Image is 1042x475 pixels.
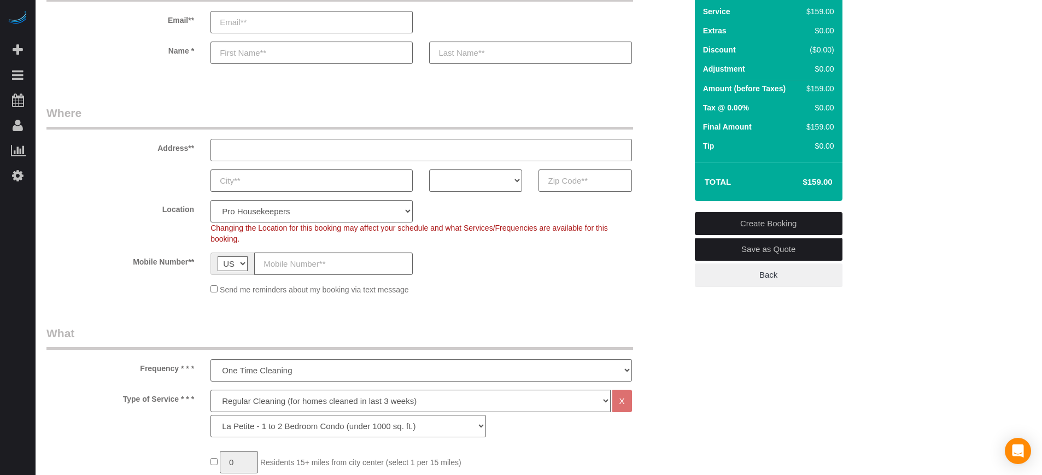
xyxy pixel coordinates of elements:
[220,285,409,294] span: Send me reminders about my booking via text message
[260,458,461,467] span: Residents 15+ miles from city center (select 1 per 15 miles)
[703,102,749,113] label: Tax @ 0.00%
[695,212,842,235] a: Create Booking
[802,6,834,17] div: $159.00
[429,42,631,64] input: Last Name**
[210,42,413,64] input: First Name**
[802,25,834,36] div: $0.00
[538,169,631,192] input: Zip Code**
[38,42,202,56] label: Name *
[802,121,834,132] div: $159.00
[38,359,202,374] label: Frequency * * *
[770,178,832,187] h4: $159.00
[703,83,786,94] label: Amount (before Taxes)
[703,140,715,151] label: Tip
[38,390,202,404] label: Type of Service * * *
[703,6,730,17] label: Service
[703,25,727,36] label: Extras
[802,140,834,151] div: $0.00
[703,63,745,74] label: Adjustment
[7,11,28,26] img: Automaid Logo
[38,200,202,215] label: Location
[695,238,842,261] a: Save as Quote
[802,102,834,113] div: $0.00
[46,105,633,130] legend: Where
[254,253,413,275] input: Mobile Number**
[1005,438,1031,464] div: Open Intercom Messenger
[802,83,834,94] div: $159.00
[210,224,608,243] span: Changing the Location for this booking may affect your schedule and what Services/Frequencies are...
[703,44,736,55] label: Discount
[802,44,834,55] div: ($0.00)
[802,63,834,74] div: $0.00
[695,263,842,286] a: Back
[46,325,633,350] legend: What
[703,121,752,132] label: Final Amount
[38,253,202,267] label: Mobile Number**
[705,177,731,186] strong: Total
